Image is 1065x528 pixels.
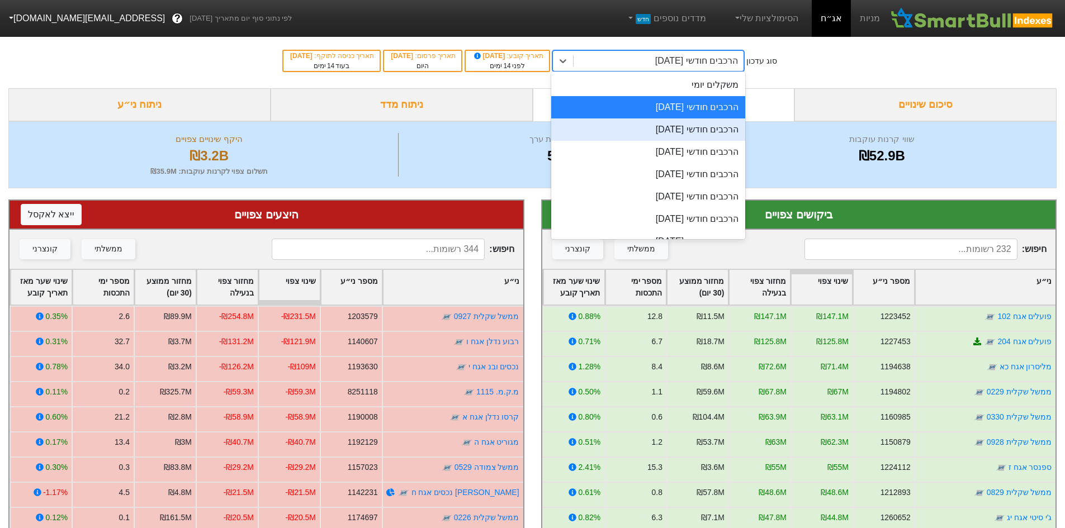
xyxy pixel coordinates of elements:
div: הרכבים חודשי [DATE] [551,118,745,141]
div: הרכבים חודשי [DATE] [551,208,745,230]
div: שווי קרנות עוקבות [722,133,1042,146]
div: -1.17% [43,487,68,498]
div: ₪161.5M [160,512,192,524]
img: tase link [461,437,472,448]
div: ₪44.8M [821,512,849,524]
div: ₪63.9M [759,411,787,423]
img: tase link [973,412,984,423]
div: ₪72.6M [759,361,787,373]
div: -₪21.5M [224,487,254,498]
a: ממשל שקלית 0229 [986,387,1052,396]
div: ₪3.2B [23,146,395,166]
div: ₪53.7M [697,436,725,448]
div: ₪63.1M [821,411,849,423]
div: 21.2 [115,411,130,423]
div: 0.35% [46,311,68,322]
div: ₪47.8M [759,512,787,524]
div: 8251118 [348,386,378,398]
img: tase link [995,462,1006,473]
div: 1157023 [348,462,378,473]
div: ₪67.8M [759,386,787,398]
div: ניתוח מדד [271,88,533,121]
div: 1223452 [880,311,910,322]
a: ממשל צמודה 0529 [455,463,519,472]
div: 1142231 [348,487,378,498]
div: 0.1 [119,512,130,524]
div: 1192129 [348,436,378,448]
div: ₪147.1M [816,311,848,322]
div: -₪126.2M [219,361,254,373]
div: Toggle SortBy [729,270,790,305]
div: ניתוח ני״ע [8,88,271,121]
a: נכסים ובנ אגח י [468,362,519,371]
img: tase link [398,487,409,498]
div: 1203579 [348,311,378,322]
div: ₪62.3M [821,436,849,448]
div: -₪231.5M [281,311,316,322]
button: ייצא לאקסל [21,204,82,225]
span: חיפוש : [804,239,1047,260]
div: 12.8 [647,311,662,322]
div: -₪29.2M [224,462,254,473]
div: קונצרני [565,243,590,255]
a: פועלים אגח 102 [997,312,1052,321]
div: 1193630 [348,361,378,373]
div: ₪52.9B [722,146,1042,166]
div: ₪11.5M [697,311,725,322]
div: 1194638 [880,361,910,373]
img: tase link [449,412,461,423]
img: tase link [463,387,475,398]
div: ₪8.6M [700,361,724,373]
a: ממשל שקלית 0829 [986,488,1052,497]
div: Toggle SortBy [197,270,258,305]
div: ₪3.6M [700,462,724,473]
div: 0.12% [46,512,68,524]
div: -₪20.5M [286,512,316,524]
div: Toggle SortBy [135,270,196,305]
div: 8.4 [651,361,662,373]
a: ממשל שקלית 0927 [454,312,519,321]
div: משקלים יומי [551,74,745,96]
button: קונצרני [20,239,70,259]
div: הרכבים חודשי [DATE] [551,96,745,118]
div: ₪83.8M [164,462,192,473]
div: 1150879 [880,436,910,448]
img: tase link [441,311,452,322]
img: tase link [973,387,984,398]
img: tase link [984,336,996,348]
div: -₪58.9M [224,411,254,423]
div: ₪55M [827,462,848,473]
div: 0.50% [578,386,600,398]
div: 15.3 [647,462,662,473]
div: תאריך קובע : [471,51,543,61]
div: -₪40.7M [286,436,316,448]
a: ממשל שקלית 0226 [454,513,519,522]
div: סוג עדכון [746,55,777,67]
div: ₪2.8M [168,411,192,423]
a: פועלים אגח 204 [997,337,1052,346]
div: Toggle SortBy [321,270,382,305]
div: 1.2 [651,436,662,448]
img: tase link [456,361,467,373]
img: tase link [442,462,453,473]
div: 0.17% [46,436,68,448]
span: 14 [503,62,510,70]
img: tase link [973,437,984,448]
div: ₪3M [175,436,192,448]
div: ₪125.8M [816,336,848,348]
div: ₪147.1M [754,311,786,322]
div: סיכום שינויים [794,88,1057,121]
div: Toggle SortBy [11,270,72,305]
div: 6.3 [651,512,662,524]
div: ₪104.4M [692,411,724,423]
img: tase link [994,512,1005,524]
div: ממשלתי [627,243,655,255]
div: -₪20.5M [224,512,254,524]
span: [DATE] [290,52,314,60]
div: לפני ימים [471,61,543,71]
a: מ.ק.מ. 1115 [476,387,519,396]
div: 0.88% [578,311,600,322]
div: 1212893 [880,487,910,498]
input: 344 רשומות... [272,239,485,260]
div: -₪121.9M [281,336,316,348]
